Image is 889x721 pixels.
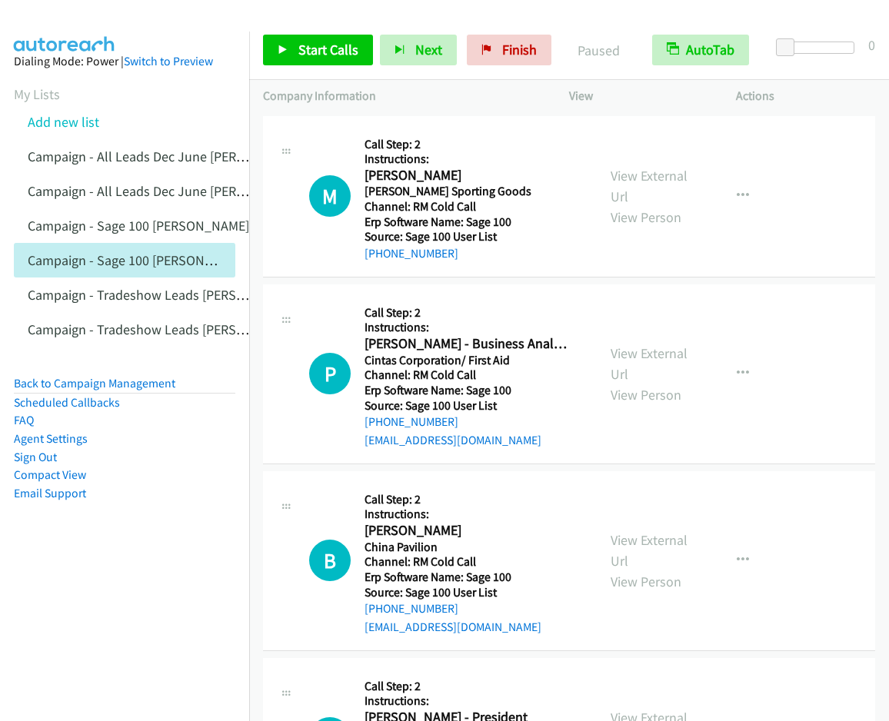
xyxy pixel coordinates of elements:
h2: [PERSON_NAME] [365,167,570,184]
h2: [PERSON_NAME] [365,522,570,540]
h5: Call Step: 2 [365,492,570,507]
a: [PHONE_NUMBER] [365,601,458,616]
a: View Person [611,208,681,226]
a: Scheduled Callbacks [14,395,120,410]
a: Sign Out [14,450,57,464]
h5: Channel: RM Cold Call [365,554,570,570]
button: Next [380,35,457,65]
h5: Source: Sage 100 User List [365,229,570,244]
a: Campaign - All Leads Dec June [PERSON_NAME] [28,148,307,165]
h1: M [309,175,351,217]
h5: Erp Software Name: Sage 100 [365,570,570,585]
a: Campaign - All Leads Dec June [PERSON_NAME] Cloned [28,182,351,200]
a: Start Calls [263,35,373,65]
a: [EMAIL_ADDRESS][DOMAIN_NAME] [365,620,541,634]
a: Compact View [14,467,86,482]
span: Start Calls [298,41,358,58]
h5: Erp Software Name: Sage 100 [365,383,570,398]
h5: Cintas Corporation/ First Aid [365,353,570,368]
button: AutoTab [652,35,749,65]
p: Actions [736,87,875,105]
h2: [PERSON_NAME] - Business Analyst [365,335,570,353]
h5: Channel: RM Cold Call [365,199,570,214]
h5: [PERSON_NAME] Sporting Goods [365,184,570,199]
h5: Call Step: 2 [365,679,570,694]
a: Email Support [14,486,86,500]
h1: B [309,540,351,581]
a: Add new list [28,113,99,131]
h5: Source: Sage 100 User List [365,585,570,600]
h5: Source: Sage 100 User List [365,398,570,414]
h5: Instructions: [365,693,570,709]
a: Agent Settings [14,431,88,446]
p: View [569,87,708,105]
a: View Person [611,573,681,590]
h5: Instructions: [365,151,570,167]
a: View External Url [611,531,688,570]
div: Delay between calls (in seconds) [784,42,854,54]
a: [PHONE_NUMBER] [365,246,458,261]
a: [EMAIL_ADDRESS][DOMAIN_NAME] [365,433,541,447]
h5: China Pavilion [365,540,570,555]
h5: Call Step: 2 [365,137,570,152]
div: The call is yet to be attempted [309,540,351,581]
h5: Call Step: 2 [365,305,570,321]
div: The call is yet to be attempted [309,175,351,217]
div: Dialing Mode: Power | [14,52,235,71]
h5: Erp Software Name: Sage 100 [365,214,570,230]
span: Finish [502,41,537,58]
a: View External Url [611,344,688,383]
a: Finish [467,35,551,65]
div: The call is yet to be attempted [309,353,351,394]
a: My Lists [14,85,60,103]
h5: Channel: RM Cold Call [365,367,570,383]
div: 0 [868,35,875,55]
a: View External Url [611,167,688,205]
a: Switch to Preview [124,54,213,68]
p: Paused [572,40,624,61]
a: Campaign - Tradeshow Leads [PERSON_NAME] [28,286,299,304]
a: Campaign - Tradeshow Leads [PERSON_NAME] Cloned [28,321,344,338]
h1: P [309,353,351,394]
p: Company Information [263,87,541,105]
a: Back to Campaign Management [14,376,175,390]
a: [PHONE_NUMBER] [365,414,458,429]
h5: Instructions: [365,507,570,522]
a: FAQ [14,413,34,427]
span: Next [415,41,442,58]
a: Campaign - Sage 100 [PERSON_NAME] [28,217,249,234]
h5: Instructions: [365,320,570,335]
a: Campaign - Sage 100 [PERSON_NAME] Cloned [28,251,294,269]
a: View Person [611,386,681,404]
